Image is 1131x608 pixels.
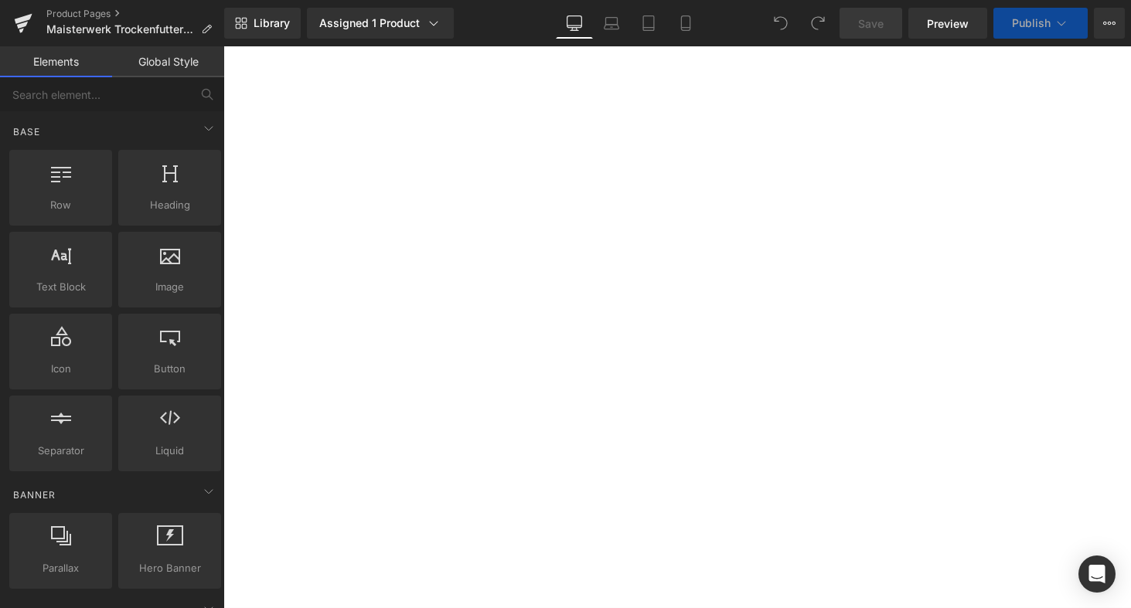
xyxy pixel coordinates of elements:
a: Preview [908,8,987,39]
span: Preview [927,15,969,32]
span: Banner [12,487,57,502]
span: Liquid [123,443,216,459]
span: Separator [14,443,107,459]
span: Library [254,16,290,30]
a: Product Pages [46,8,224,20]
span: Parallax [14,560,107,576]
a: Global Style [112,46,224,77]
span: Heading [123,197,216,213]
a: Mobile [667,8,704,39]
a: Tablet [630,8,667,39]
button: Publish [993,8,1088,39]
div: Open Intercom Messenger [1078,555,1116,593]
span: Text Block [14,279,107,295]
a: Laptop [593,8,630,39]
span: Publish [1012,17,1051,29]
button: Undo [765,8,796,39]
a: Desktop [556,8,593,39]
button: Redo [802,8,833,39]
button: More [1094,8,1125,39]
span: Row [14,197,107,213]
a: New Library [224,8,301,39]
span: Image [123,279,216,295]
span: Base [12,124,42,139]
div: Assigned 1 Product [319,15,441,31]
span: Hero Banner [123,560,216,576]
span: Save [858,15,884,32]
span: Button [123,361,216,377]
span: Maisterwerk Trockenfutter (01/2025) [46,23,195,36]
span: Icon [14,361,107,377]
